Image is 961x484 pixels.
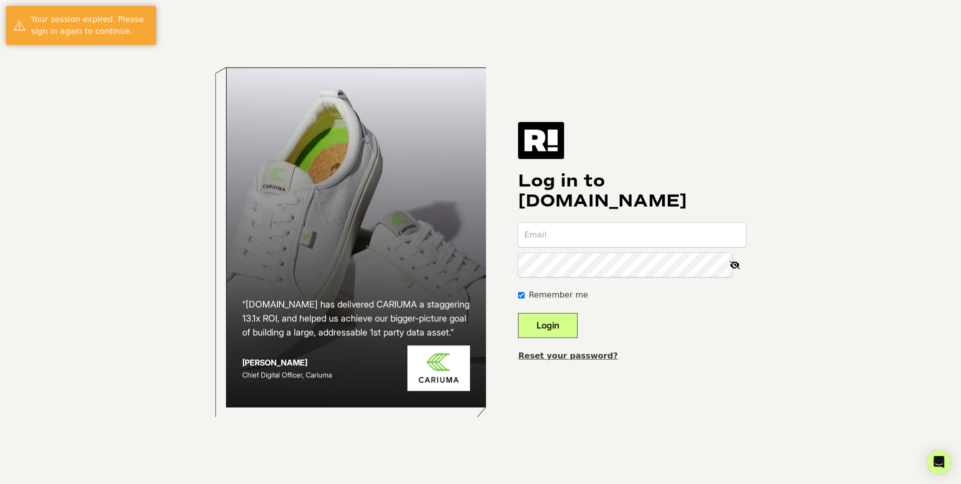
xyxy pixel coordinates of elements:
[518,223,746,247] input: Email
[518,351,618,360] a: Reset your password?
[242,370,332,379] span: Chief Digital Officer, Cariuma
[518,171,746,211] h1: Log in to [DOMAIN_NAME]
[529,289,588,301] label: Remember me
[31,13,149,37] div: Your session expired. Please sign in again to continue.
[518,122,564,159] img: Retention.com
[927,450,951,474] div: Open Intercom Messenger
[242,357,307,367] strong: [PERSON_NAME]
[518,313,578,338] button: Login
[407,345,470,391] img: Cariuma
[242,297,470,339] h2: “[DOMAIN_NAME] has delivered CARIUMA a staggering 13.1x ROI, and helped us achieve our bigger-pic...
